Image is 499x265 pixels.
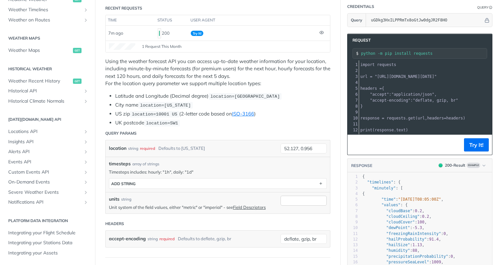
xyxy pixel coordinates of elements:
span: 5.3 [415,225,422,230]
a: Locations APIShow subpages for Locations API [5,127,90,137]
span: } [360,104,363,109]
div: array of strings [132,161,159,167]
span: url [360,74,368,79]
span: Events API [8,159,82,165]
button: Show subpages for Insights API [83,139,88,145]
div: 4 [348,191,358,197]
a: Custom Events APIShow subpages for Custom Events API [5,167,90,177]
button: Show subpages for Severe Weather Events [83,190,88,195]
input: apikey [368,14,483,27]
button: Show subpages for Notifications API [83,200,88,205]
div: 11 [348,121,359,127]
a: Severe Weather EventsShow subpages for Severe Weather Events [5,187,90,197]
div: string [128,144,138,153]
a: Weather Recent Historyget [5,76,90,86]
span: 200 [159,31,160,36]
div: 12 [348,237,358,242]
span: response [375,128,394,132]
span: location=[GEOGRAPHIC_DATA] [210,94,280,99]
div: required [159,234,175,244]
div: 9 [348,109,359,115]
a: Historical APIShow subpages for Historical API [5,86,90,96]
button: Show subpages for Historical API [83,88,88,94]
span: = [380,86,382,91]
span: Integrating your Flight Schedule [8,230,88,236]
span: requests [377,62,396,67]
div: 10 [348,225,358,231]
span: : , [362,231,448,236]
p: Timesteps includes: hourly: "1h", daily: "1d" [109,169,327,175]
span: 100 [417,220,424,224]
button: Show subpages for Weather Timelines [83,7,88,13]
span: "cloudCover" [386,220,415,224]
span: 7m ago [108,30,123,36]
div: Defaults to deflate, gzip, br [178,234,231,244]
span: : , [362,197,444,202]
span: response [360,116,380,120]
a: On-Demand EventsShow subpages for On-Demand Events [5,177,90,187]
span: Severe Weather Events [8,189,82,196]
button: RESPONSE [351,162,373,169]
p: Using the weather forecast API you can access up-to-date weather information for your location, i... [105,58,330,87]
span: 1.13 [413,243,422,247]
span: { [360,86,384,91]
h2: Weather Maps [5,35,90,41]
span: : , [362,214,432,219]
span: . ( , ) [360,116,465,120]
span: "freezingRainIntensity" [386,231,441,236]
div: 15 [348,254,358,259]
div: 5 [348,85,359,91]
div: 13 [348,242,358,248]
div: 7 [348,208,358,214]
span: get [408,116,416,120]
span: "deflate, gzip, br" [413,98,458,103]
div: Defaults to [US_STATE] [158,144,205,153]
button: Query [348,14,366,27]
div: 4 [348,80,359,85]
div: 3 [348,185,358,191]
span: : , [362,220,427,224]
span: "minutely" [372,186,396,190]
span: get [73,79,82,84]
span: "[URL][DOMAIN_NAME][DATE]" [375,74,437,79]
span: Weather Recent History [8,78,71,84]
div: Credentials [347,4,374,10]
span: "[DATE]T08:05:00Z" [398,197,441,202]
span: ( . ) [360,128,408,132]
span: Integrating your Stations Data [8,240,88,246]
span: text [396,128,406,132]
span: "pressureSeaLevel" [386,260,429,264]
span: headers [427,116,444,120]
span: "humidity" [386,248,410,253]
a: Integrating your Stations Data [5,238,90,248]
span: : [360,98,458,103]
span: get [73,48,82,53]
span: timesteps [109,160,131,167]
span: "accept-encoding" [370,98,411,103]
span: = [382,116,384,120]
a: Weather TimelinesShow subpages for Weather Timelines [5,5,90,15]
div: 11 [348,231,358,237]
a: ISO-3166 [232,111,254,117]
span: 91.4 [429,237,439,242]
span: print [360,128,372,132]
div: 6 [348,202,358,208]
span: "cloudBase" [386,209,412,213]
div: 9 [348,219,358,225]
div: 6 [348,91,359,97]
span: url [417,116,425,120]
div: Recent Requests [105,5,142,11]
span: Custom Events API [8,169,82,176]
span: : { [362,203,408,207]
span: : , [362,248,420,253]
h2: [DATE][DOMAIN_NAME] API [5,116,90,122]
label: units [109,196,119,203]
span: 88 [413,248,417,253]
th: status [155,15,188,26]
div: Headers [105,221,124,227]
i: Information [489,6,492,9]
span: 200 [439,163,443,167]
button: Show subpages for Custom Events API [83,170,88,175]
span: Historical API [8,88,82,94]
h2: Platform DATA integration [5,218,90,224]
